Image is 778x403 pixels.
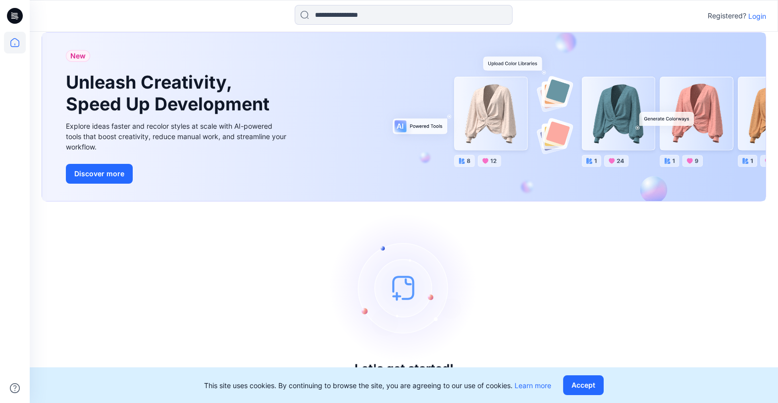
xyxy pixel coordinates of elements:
[204,380,551,391] p: This site uses cookies. By continuing to browse the site, you are agreeing to our use of cookies.
[563,375,604,395] button: Accept
[515,381,551,390] a: Learn more
[355,362,454,376] h3: Let's get started!
[330,213,478,362] img: empty-state-image.svg
[708,10,746,22] p: Registered?
[748,11,766,21] p: Login
[66,121,289,152] div: Explore ideas faster and recolor styles at scale with AI-powered tools that boost creativity, red...
[66,72,274,114] h1: Unleash Creativity, Speed Up Development
[70,50,86,62] span: New
[66,164,289,184] a: Discover more
[66,164,133,184] button: Discover more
